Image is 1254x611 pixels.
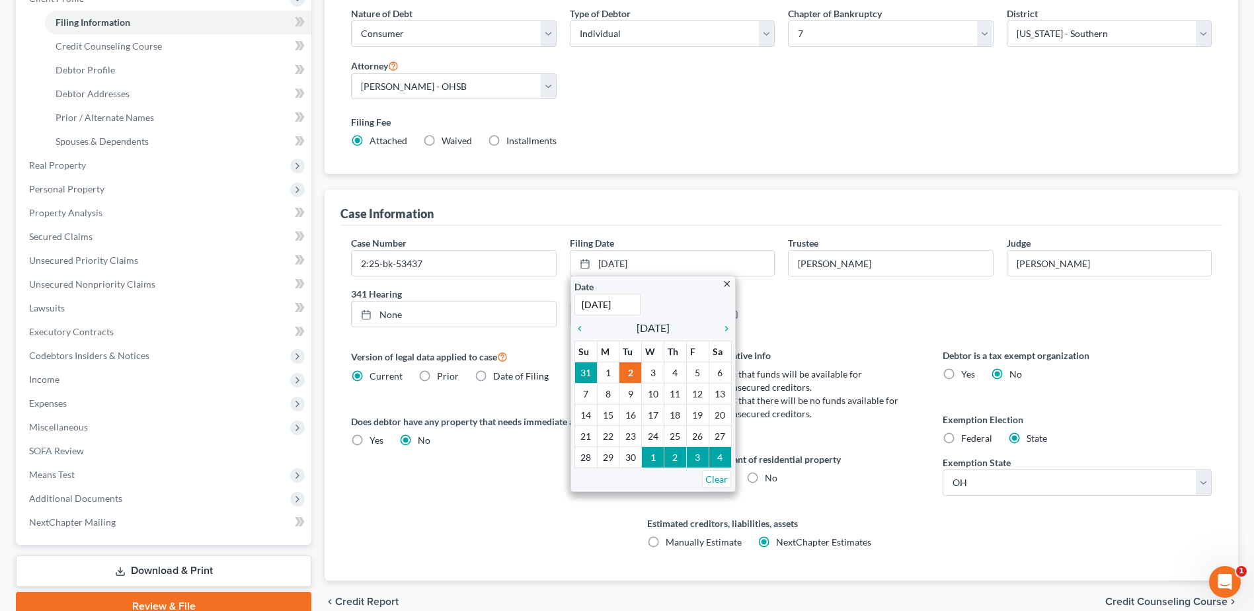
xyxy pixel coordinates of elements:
span: Property Analysis [29,207,102,218]
span: Installments [506,135,557,146]
span: Date of Filing [493,370,549,382]
span: Executory Contracts [29,326,114,337]
span: No [418,434,430,446]
span: 1 [1236,566,1247,577]
span: Lawsuits [29,302,65,313]
button: chevron_left Credit Report [325,596,399,607]
span: Filing Information [56,17,130,28]
td: 10 [642,384,664,405]
td: 1 [642,447,664,468]
td: 22 [597,426,619,447]
label: Filing Fee [351,115,1212,129]
a: SOFA Review [19,439,311,463]
td: 26 [686,426,709,447]
span: Credit Counseling Course [56,40,162,52]
label: Date [574,280,594,294]
td: 3 [686,447,709,468]
span: Yes [961,368,975,380]
label: Exemption State [943,456,1011,469]
span: State [1027,432,1047,444]
td: 8 [597,384,619,405]
span: Debtor Addresses [56,88,130,99]
td: 20 [709,405,731,426]
span: SOFA Review [29,445,84,456]
label: Case Number [351,236,407,250]
a: Debtor Addresses [45,82,311,106]
span: Codebtors Insiders & Notices [29,350,149,361]
label: Debtor resides as tenant of residential property [647,452,916,466]
a: [DATE] [570,251,774,276]
label: Filing Date [570,236,614,250]
label: Nature of Debt [351,7,412,20]
td: 3 [642,362,664,384]
i: chevron_left [325,596,335,607]
span: Manually Estimate [666,536,742,548]
span: Additional Documents [29,493,122,504]
span: Secured Claims [29,231,93,242]
a: chevron_right [715,320,732,336]
i: close [722,279,732,289]
label: Attorney [351,58,399,73]
td: 7 [574,384,597,405]
td: 18 [664,405,687,426]
a: None [352,302,555,327]
td: 24 [642,426,664,447]
a: Prior / Alternate Names [45,106,311,130]
span: Debtor estimates that funds will be available for distribution to unsecured creditors. [666,368,862,393]
td: 25 [664,426,687,447]
th: F [686,341,709,362]
span: Expenses [29,397,67,409]
span: Income [29,374,59,385]
a: close [722,276,732,291]
td: 23 [619,426,642,447]
td: 21 [574,426,597,447]
iframe: Intercom live chat [1209,566,1241,598]
i: chevron_right [1228,596,1238,607]
td: 15 [597,405,619,426]
button: Credit Counseling Course chevron_right [1105,596,1238,607]
label: Judge [1007,236,1031,250]
span: Real Property [29,159,86,171]
a: NextChapter Mailing [19,510,311,534]
label: Version of legal data applied to case [351,348,620,364]
span: Federal [961,432,992,444]
td: 2 [664,447,687,468]
span: Unsecured Nonpriority Claims [29,278,155,290]
td: 29 [597,447,619,468]
a: Clear [702,470,731,488]
span: Prior [437,370,459,382]
a: Unsecured Priority Claims [19,249,311,272]
td: 4 [664,362,687,384]
td: 14 [574,405,597,426]
a: Download & Print [16,555,311,587]
label: Exemption Election [943,413,1212,427]
span: Miscellaneous [29,421,88,432]
td: 16 [619,405,642,426]
td: 9 [619,384,642,405]
td: 19 [686,405,709,426]
input: -- [1007,251,1211,276]
label: Statistical/Administrative Info [647,348,916,362]
span: Spouses & Dependents [56,136,149,147]
th: W [642,341,664,362]
span: No [1009,368,1022,380]
span: [DATE] [637,320,670,336]
label: Debtor is a tax exempt organization [943,348,1212,362]
span: No [765,472,777,483]
label: District [1007,7,1038,20]
a: Executory Contracts [19,320,311,344]
span: NextChapter Estimates [776,536,871,548]
span: Credit Counseling Course [1105,596,1228,607]
i: chevron_right [715,323,732,334]
a: Filing Information [45,11,311,34]
a: Unsecured Nonpriority Claims [19,272,311,296]
span: Debtor estimates that there will be no funds available for distribution to unsecured creditors. [666,395,898,419]
td: 12 [686,384,709,405]
th: Su [574,341,597,362]
label: Estimated creditors, liabilities, assets [647,516,916,530]
td: 4 [709,447,731,468]
th: M [597,341,619,362]
span: Debtor Profile [56,64,115,75]
span: Yes [370,434,383,446]
span: Current [370,370,403,382]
